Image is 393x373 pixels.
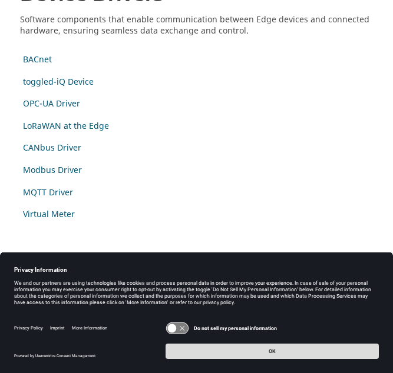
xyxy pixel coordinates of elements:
p: Software components that enable communication between Edge devices and connected hardware, ensuri... [20,14,373,37]
a: BACnet [23,54,52,66]
a: Modbus Driver [23,164,82,176]
a: CANbus Driver [23,142,81,154]
a: MQTT Driver [23,186,73,199]
a: LoRaWAN at the Edge [23,120,109,132]
a: toggled-iQ Device [23,76,94,88]
a: OPC-UA Driver [23,98,80,110]
nav: Child Links [23,51,372,228]
a: Virtual Meter [23,208,75,221]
